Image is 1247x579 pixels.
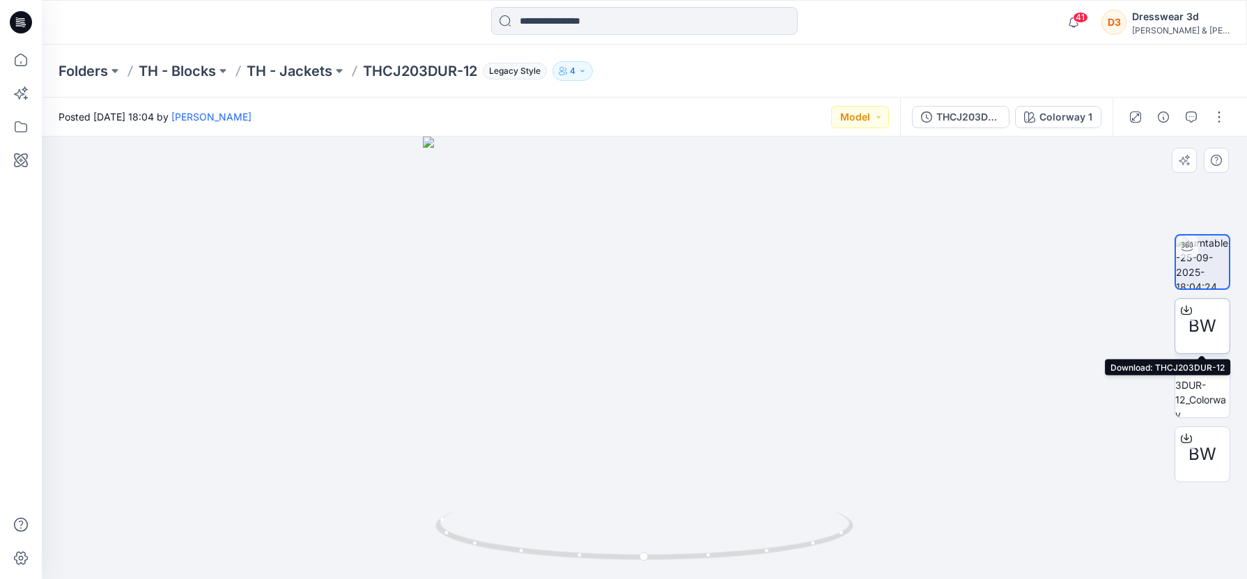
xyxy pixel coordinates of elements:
button: Colorway 1 [1015,106,1101,128]
span: Posted [DATE] 18:04 by [59,109,251,124]
span: BW [1188,442,1216,467]
span: Legacy Style [483,63,547,79]
div: Colorway 1 [1039,109,1092,125]
a: [PERSON_NAME] [171,111,251,123]
div: Dresswear 3d [1132,8,1230,25]
img: turntable-25-09-2025-18:04:24 [1176,236,1229,288]
span: BW [1188,314,1216,339]
button: Legacy Style [477,61,547,81]
p: THCJ203DUR-12 [363,61,477,81]
div: [PERSON_NAME] & [PERSON_NAME] [1132,25,1230,36]
div: THCJ203DUR-12 [936,109,1000,125]
a: TH - Jackets [247,61,332,81]
button: THCJ203DUR-12 [912,106,1009,128]
button: Details [1152,106,1175,128]
img: THCJ203DUR-12_Colorway 1_THCJ203DUR-12 W OPEN VIEW [1175,363,1230,417]
span: 41 [1073,12,1088,23]
p: 4 [570,63,575,79]
a: Folders [59,61,108,81]
a: TH - Blocks [139,61,216,81]
button: 4 [552,61,593,81]
div: D3 [1101,10,1126,35]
